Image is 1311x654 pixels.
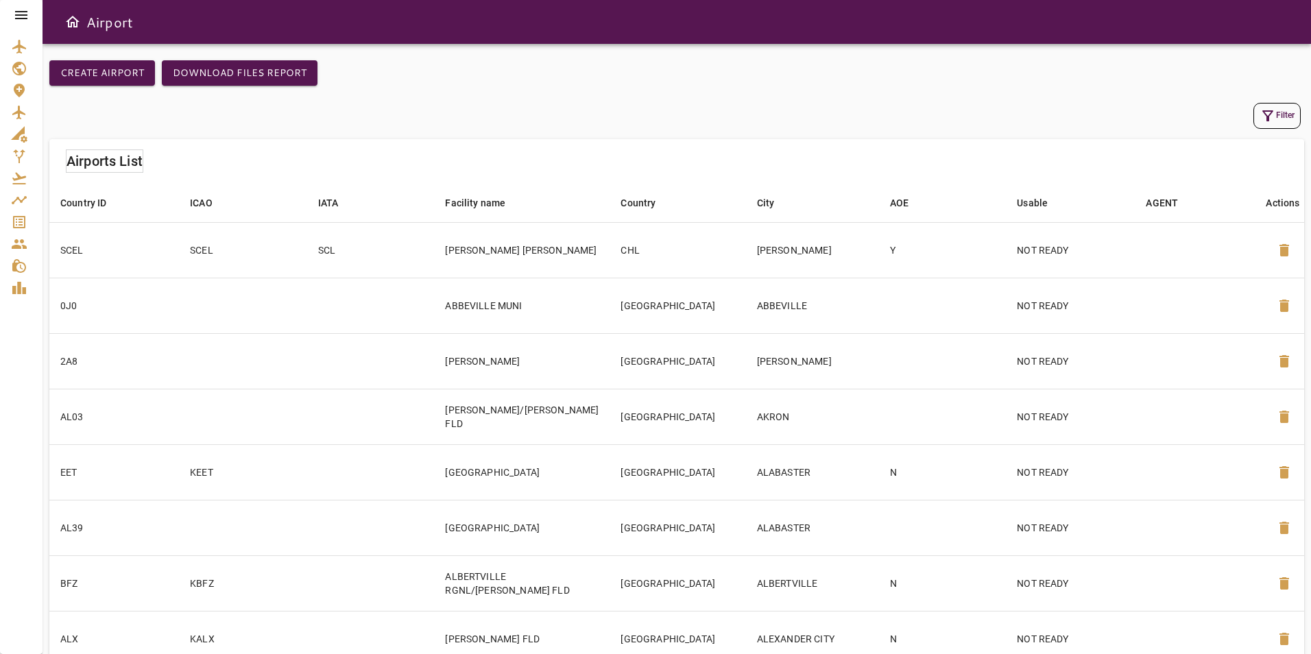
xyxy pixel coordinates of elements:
[179,555,306,611] td: KBFZ
[67,150,143,172] h6: Airports List
[879,444,1007,500] td: N
[162,60,317,86] button: Download Files Report
[60,195,107,211] div: Country ID
[1017,354,1124,368] p: NOT READY
[1268,511,1301,544] button: Delete Airport
[610,222,745,278] td: CHL
[60,195,125,211] span: Country ID
[1276,520,1292,536] span: delete
[1017,577,1124,590] p: NOT READY
[610,389,745,444] td: [GEOGRAPHIC_DATA]
[1017,243,1124,257] p: NOT READY
[879,222,1007,278] td: Y
[179,444,306,500] td: KEET
[49,500,179,555] td: AL39
[190,195,213,211] div: ICAO
[1268,400,1301,433] button: Delete Airport
[1268,456,1301,489] button: Delete Airport
[1017,410,1124,424] p: NOT READY
[1017,465,1124,479] p: NOT READY
[746,333,879,389] td: [PERSON_NAME]
[1276,631,1292,647] span: delete
[86,11,133,33] h6: Airport
[1017,195,1048,211] div: Usable
[59,8,86,36] button: Open drawer
[610,444,745,500] td: [GEOGRAPHIC_DATA]
[746,222,879,278] td: [PERSON_NAME]
[1276,242,1292,258] span: delete
[49,444,179,500] td: EET
[879,555,1007,611] td: N
[610,500,745,555] td: [GEOGRAPHIC_DATA]
[1017,521,1124,535] p: NOT READY
[1276,464,1292,481] span: delete
[49,333,179,389] td: 2A8
[49,555,179,611] td: BFZ
[1017,299,1124,313] p: NOT READY
[746,444,879,500] td: ALABASTER
[746,500,879,555] td: ALABASTER
[1276,353,1292,370] span: delete
[1268,289,1301,322] button: Delete Airport
[621,195,655,211] div: Country
[318,195,339,211] div: IATA
[746,278,879,333] td: ABBEVILLE
[746,555,879,611] td: ALBERTVILLE
[190,195,230,211] span: ICAO
[49,278,179,333] td: 0J0
[1268,234,1301,267] button: Delete Airport
[757,195,775,211] div: City
[1146,195,1196,211] span: AGENT
[610,555,745,611] td: [GEOGRAPHIC_DATA]
[445,195,523,211] span: Facility name
[890,195,909,211] div: AOE
[1268,345,1301,378] button: Delete Airport
[1268,567,1301,600] button: Delete Airport
[434,389,610,444] td: [PERSON_NAME]/[PERSON_NAME] FLD
[307,222,435,278] td: SCL
[746,389,879,444] td: AKRON
[1276,575,1292,592] span: delete
[434,333,610,389] td: [PERSON_NAME]
[1276,298,1292,314] span: delete
[445,195,505,211] div: Facility name
[434,222,610,278] td: [PERSON_NAME] [PERSON_NAME]
[49,60,155,86] button: Create airport
[179,222,306,278] td: SCEL
[434,278,610,333] td: ABBEVILLE MUNI
[1276,409,1292,425] span: delete
[434,444,610,500] td: [GEOGRAPHIC_DATA]
[434,555,610,611] td: ALBERTVILLE RGNL/[PERSON_NAME] FLD
[890,195,926,211] span: AOE
[49,389,179,444] td: AL03
[1017,632,1124,646] p: NOT READY
[434,500,610,555] td: [GEOGRAPHIC_DATA]
[621,195,673,211] span: Country
[1017,195,1066,211] span: Usable
[1146,195,1178,211] div: AGENT
[610,333,745,389] td: [GEOGRAPHIC_DATA]
[49,222,179,278] td: SCEL
[757,195,793,211] span: City
[610,278,745,333] td: [GEOGRAPHIC_DATA]
[318,195,357,211] span: IATA
[1253,103,1301,129] button: Filter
